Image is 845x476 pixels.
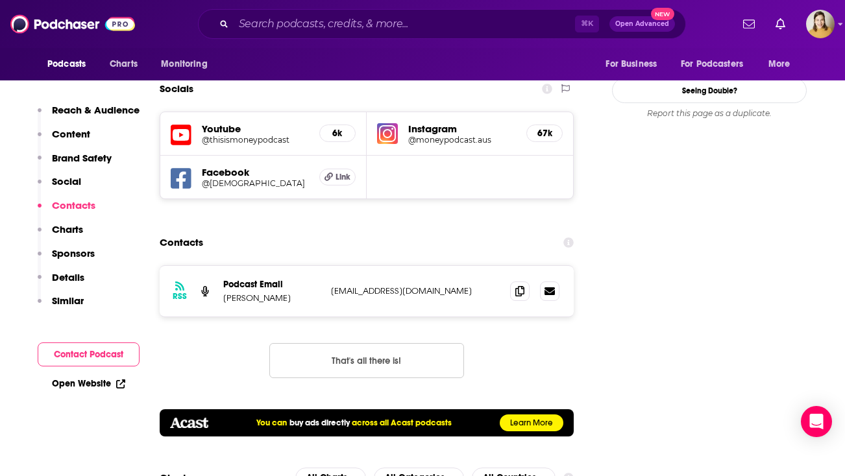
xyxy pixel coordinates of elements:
[38,271,84,295] button: Details
[202,135,309,145] a: @thisismoneypodcast
[173,291,187,302] h3: RSS
[500,414,563,431] a: Learn More
[52,128,90,140] p: Content
[336,172,350,182] span: Link
[269,343,464,378] button: Nothing here.
[770,13,790,35] a: Show notifications dropdown
[52,247,95,259] p: Sponsors
[606,55,657,73] span: For Business
[47,55,86,73] span: Podcasts
[612,78,807,103] a: Seeing Double?
[38,342,140,366] button: Contact Podcast
[408,135,516,145] a: @moneypodcast.aus
[738,13,760,35] a: Show notifications dropdown
[110,55,138,73] span: Charts
[52,199,95,211] p: Contacts
[289,418,350,428] a: buy ads directly
[202,123,309,135] h5: Youtube
[52,271,84,283] p: Details
[152,52,224,77] button: open menu
[768,55,790,73] span: More
[38,223,83,247] button: Charts
[38,128,90,152] button: Content
[759,52,807,77] button: open menu
[38,104,140,128] button: Reach & Audience
[806,10,835,38] img: User Profile
[609,16,675,32] button: Open AdvancedNew
[202,166,309,178] h5: Facebook
[801,406,832,437] div: Open Intercom Messenger
[612,108,807,119] div: Report this page as a duplicate.
[223,292,321,303] p: [PERSON_NAME]
[615,21,669,27] span: Open Advanced
[38,175,81,199] button: Social
[52,223,83,235] p: Charts
[52,294,84,307] p: Similar
[10,12,135,36] img: Podchaser - Follow, Share and Rate Podcasts
[223,279,321,290] p: Podcast Email
[408,123,516,135] h5: Instagram
[806,10,835,38] span: Logged in as rebecca77781
[202,178,309,188] a: @[DEMOGRAPHIC_DATA]
[806,10,835,38] button: Show profile menu
[52,152,112,164] p: Brand Safety
[651,8,674,20] span: New
[234,14,575,34] input: Search podcasts, credits, & more...
[198,9,686,39] div: Search podcasts, credits, & more...
[331,285,500,296] p: [EMAIL_ADDRESS][DOMAIN_NAME]
[52,175,81,187] p: Social
[38,52,103,77] button: open menu
[38,199,95,223] button: Contacts
[681,55,743,73] span: For Podcasters
[575,16,599,32] span: ⌘ K
[101,52,145,77] a: Charts
[38,247,95,271] button: Sponsors
[256,418,451,428] h5: You can across all Acast podcasts
[672,52,762,77] button: open menu
[52,378,125,389] a: Open Website
[38,152,112,176] button: Brand Safety
[52,104,140,116] p: Reach & Audience
[596,52,673,77] button: open menu
[170,418,208,428] img: acastlogo
[160,230,203,255] h2: Contacts
[161,55,207,73] span: Monitoring
[160,77,193,101] h2: Socials
[537,128,552,139] h5: 67k
[38,294,84,318] button: Similar
[330,128,345,139] h5: 6k
[377,123,398,144] img: iconImage
[319,169,356,185] a: Link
